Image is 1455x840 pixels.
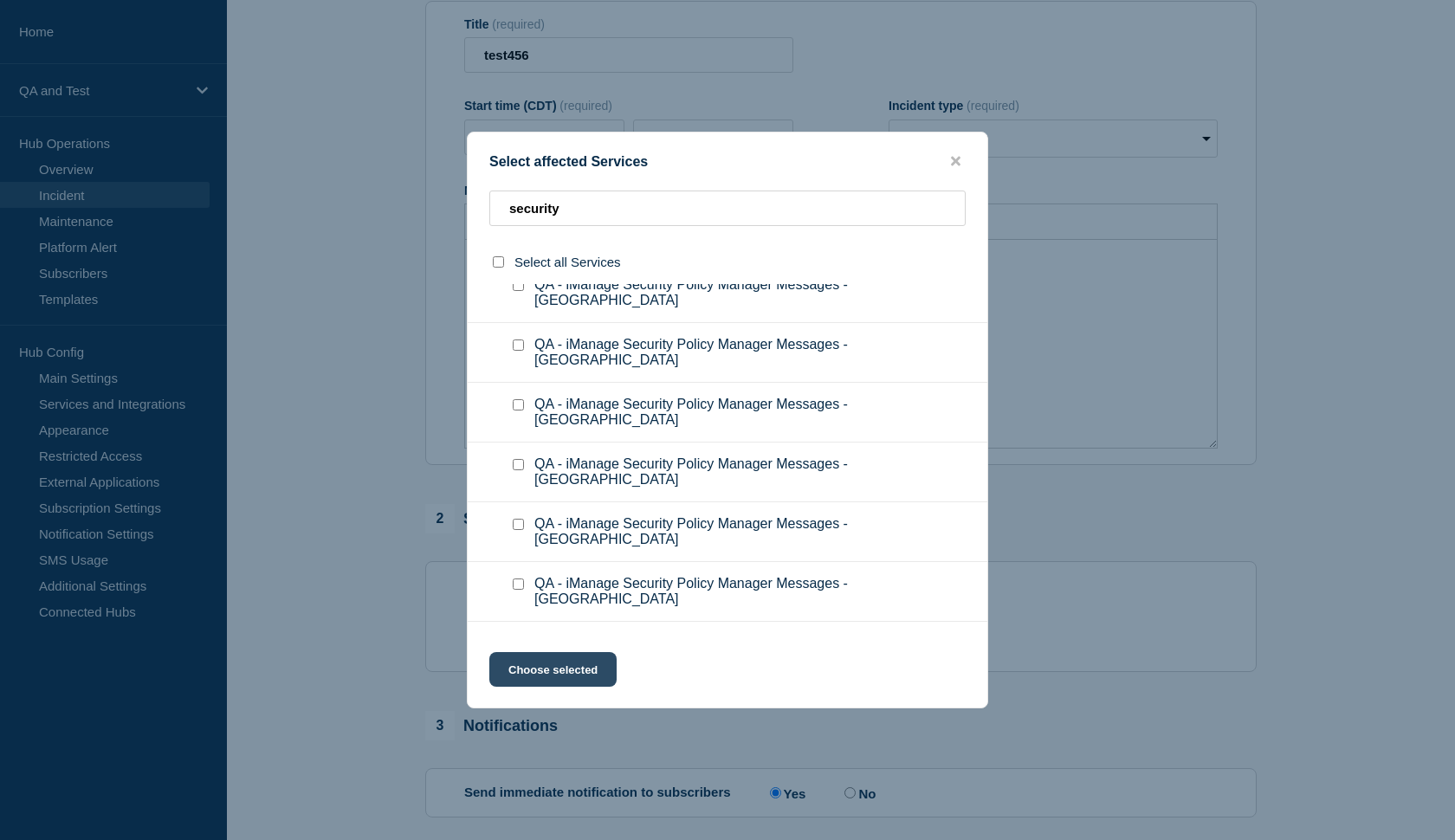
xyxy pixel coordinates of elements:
input: QA - iManage Security Policy Manager Messages - Switzerland checkbox [513,339,524,351]
div: Select affected Services [468,153,987,170]
input: select all checkbox [493,256,504,268]
input: Search [489,191,966,226]
span: Select all Services [514,255,621,269]
span: QA - iManage Security Policy Manager Messages - [GEOGRAPHIC_DATA] [534,516,963,547]
button: Choose selected [489,652,617,687]
input: QA - iManage Security Policy Manager Messages - Australia checkbox [513,519,524,530]
span: QA - iManage Security Policy Manager Messages - [GEOGRAPHIC_DATA] [534,277,963,308]
button: close button [946,153,966,170]
span: QA - iManage Security Policy Manager Messages - [GEOGRAPHIC_DATA] [534,576,963,607]
input: QA - iManage Security Policy Manager Messages - West Germany checkbox [513,459,524,470]
input: QA - iManage Security Policy Manager Messages - Germany checkbox [513,399,524,410]
span: QA - iManage Security Policy Manager Messages - [GEOGRAPHIC_DATA] [534,456,963,488]
input: QA - iManage Security Policy Manager Messages - UK checkbox [513,280,524,291]
input: QA - iManage Security Policy Manager Messages - Japan checkbox [513,578,524,590]
span: QA - iManage Security Policy Manager Messages - [GEOGRAPHIC_DATA] [534,397,963,428]
span: QA - iManage Security Policy Manager Messages - [GEOGRAPHIC_DATA] [534,337,963,368]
